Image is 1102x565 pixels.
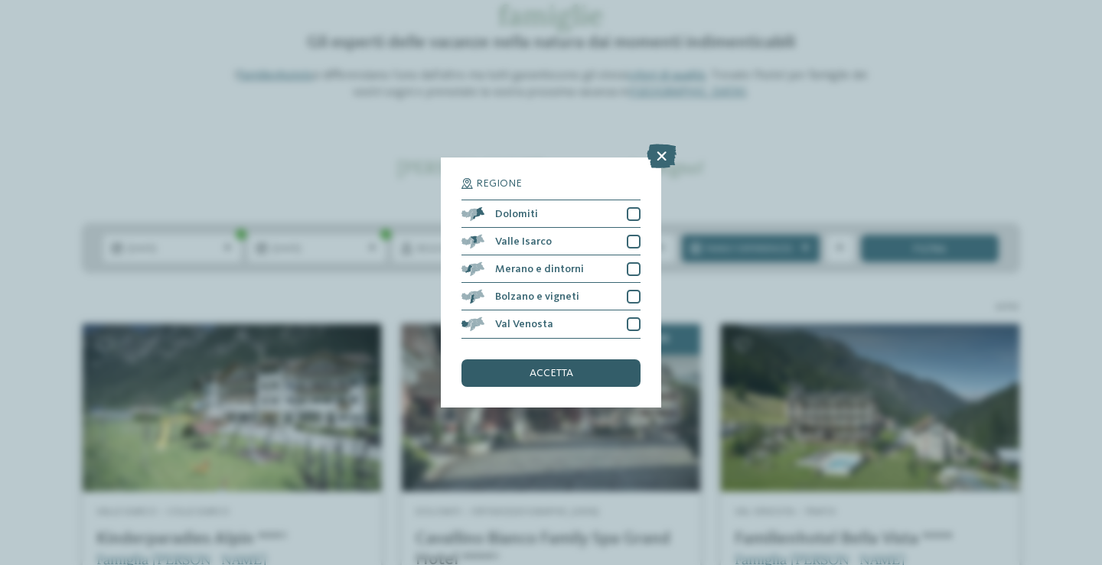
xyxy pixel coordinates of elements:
[495,236,552,247] span: Valle Isarco
[530,368,573,378] span: accetta
[495,209,538,219] span: Dolomiti
[495,291,579,302] span: Bolzano e vigneti
[476,178,522,189] span: Regione
[495,319,553,330] span: Val Venosta
[495,264,584,274] span: Merano e dintorni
